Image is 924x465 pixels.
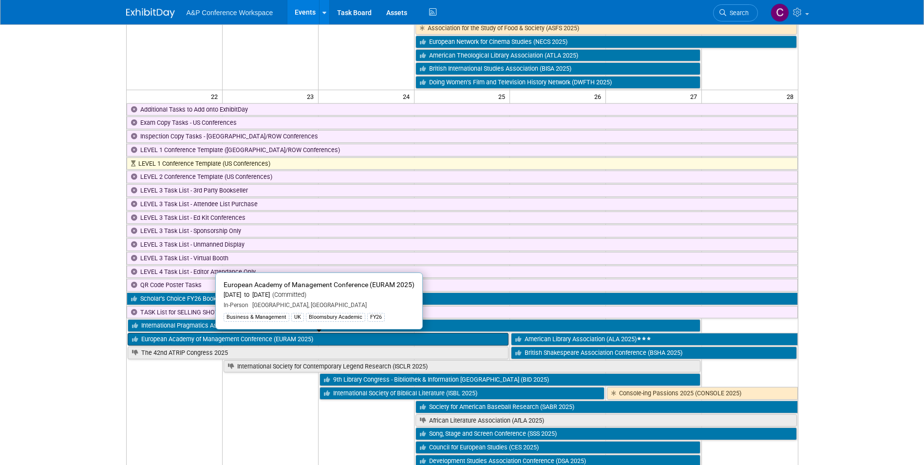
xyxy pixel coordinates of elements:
span: A&P Conference Workspace [187,9,273,17]
img: ExhibitDay [126,8,175,18]
span: 26 [593,90,605,102]
div: Bloomsbury Academic [306,313,365,322]
a: LEVEL 3 Task List - Ed Kit Conferences [127,212,798,224]
a: Additional Tasks to Add onto ExhibitDay [127,103,798,116]
a: Council for European Studies (CES 2025) [415,441,701,454]
a: Society for American Baseball Research (SABR 2025) [415,401,798,413]
div: Business & Management [224,313,289,322]
a: Scholar’s Choice FY26 Bookings [127,292,798,305]
a: American Library Association (ALA 2025) [511,333,797,346]
a: LEVEL 3 Task List - Attendee List Purchase [127,198,798,211]
a: The 42nd ATRIP Congress 2025 [128,347,509,359]
img: Christian Ritter [771,3,789,22]
span: In-Person [224,302,248,309]
div: [DATE] to [DATE] [224,291,415,299]
a: Console-ing Passions 2025 (CONSOLE 2025) [607,387,797,400]
span: Search [726,9,749,17]
div: UK [291,313,304,322]
a: LEVEL 3 Task List - Sponsorship Only [127,225,798,237]
a: LEVEL 3 Task List - Virtual Booth [127,252,798,265]
a: European Academy of Management Conference (EURAM 2025) [128,333,509,346]
a: 9th Library Congress - Bibliothek & Information [GEOGRAPHIC_DATA] (BID 2025) [320,373,700,386]
a: African Literature Association (AfLA 2025) [415,414,797,427]
a: Doing Women’s Film and Television History Network (DWFTH 2025) [415,76,701,89]
a: QR Code Poster Tasks [127,279,798,291]
span: 25 [497,90,509,102]
span: 27 [689,90,701,102]
span: 24 [402,90,414,102]
a: American Theological Library Association (ATLA 2025) [415,49,701,62]
span: 22 [210,90,222,102]
span: (Committed) [270,291,306,298]
span: European Academy of Management Conference (EURAM 2025) [224,281,415,289]
a: British Shakespeare Association Conference (BSHA 2025) [511,347,796,359]
a: LEVEL 3 Task List - Unmanned Display [127,238,798,251]
span: [GEOGRAPHIC_DATA], [GEOGRAPHIC_DATA] [248,302,367,309]
a: TASK List for SELLING SHOWS [127,306,798,319]
a: LEVEL 2 Conference Template (US Conferences) [127,171,798,183]
a: International Pragmatics Association (IPRA 2025) [128,319,701,332]
a: Inspection Copy Tasks - [GEOGRAPHIC_DATA]/ROW Conferences [127,130,798,143]
a: LEVEL 3 Task List - 3rd Party Bookseller [127,184,798,197]
a: Song, Stage and Screen Conference (SSS 2025) [415,427,797,440]
a: Association for the Study of Food & Society (ASFS 2025) [415,22,797,35]
a: European Network for Cinema Studies (NECS 2025) [415,36,797,48]
div: FY26 [367,313,385,322]
span: 28 [786,90,798,102]
a: Search [713,4,758,21]
a: Exam Copy Tasks - US Conferences [127,116,798,129]
a: LEVEL 4 Task List - Editor Attendance Only [127,266,798,278]
a: International Society of Biblical Literature (ISBL 2025) [320,387,605,400]
a: LEVEL 1 Conference Template ([GEOGRAPHIC_DATA]/ROW Conferences) [127,144,798,156]
a: LEVEL 1 Conference Template (US Conferences) [127,157,798,170]
a: British International Studies Association (BISA 2025) [415,62,701,75]
a: International Society for Contemporary Legend Research (ISCLR 2025) [224,360,700,373]
span: 23 [306,90,318,102]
